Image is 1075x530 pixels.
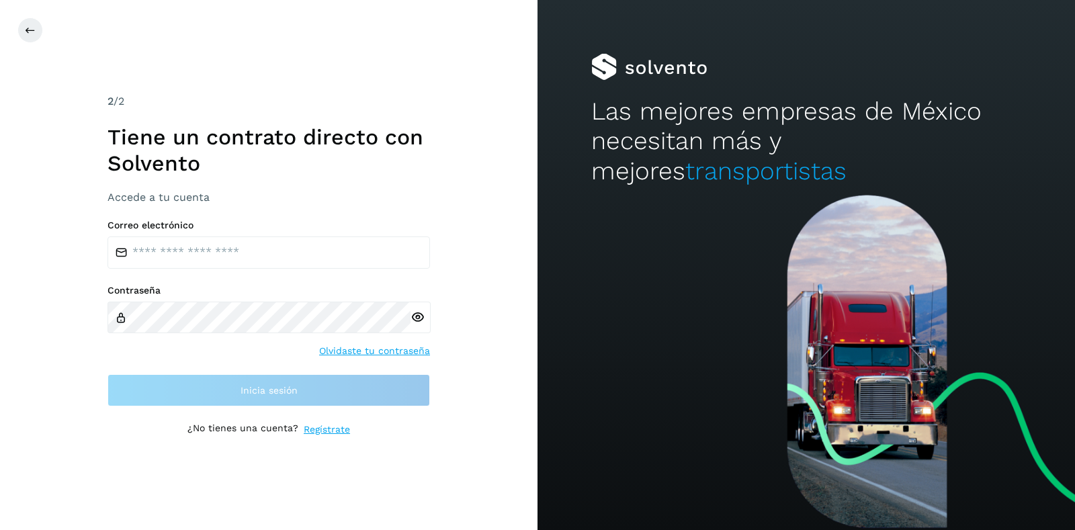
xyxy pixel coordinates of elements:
label: Correo electrónico [107,220,430,231]
p: ¿No tienes una cuenta? [187,423,298,437]
h1: Tiene un contrato directo con Solvento [107,124,430,176]
h3: Accede a tu cuenta [107,191,430,204]
span: 2 [107,95,114,107]
label: Contraseña [107,285,430,296]
h2: Las mejores empresas de México necesitan más y mejores [591,97,1021,186]
div: /2 [107,93,430,109]
a: Olvidaste tu contraseña [319,344,430,358]
button: Inicia sesión [107,374,430,406]
a: Regístrate [304,423,350,437]
span: Inicia sesión [241,386,298,395]
span: transportistas [685,157,847,185]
